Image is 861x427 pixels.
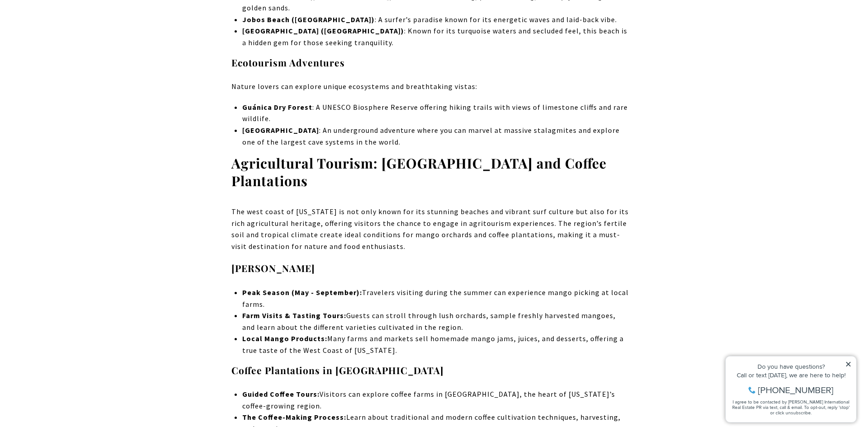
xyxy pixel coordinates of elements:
strong: The Coffee-Making Process: [242,413,346,422]
strong: Guided Coffee Tours: [242,389,320,399]
strong: Coffee Plantations in [GEOGRAPHIC_DATA] [231,364,444,376]
li: : A surfer’s paradise known for its energetic waves and laid-back vibe. [242,14,630,26]
strong: Jobos Beach ([GEOGRAPHIC_DATA]) [242,15,375,24]
strong: [GEOGRAPHIC_DATA] [242,126,319,135]
span: [PHONE_NUMBER] [37,42,113,52]
p: The west coast of [US_STATE] is not only known for its stunning beaches and vibrant surf culture ... [231,206,630,252]
li: Travelers visiting during the summer can experience mango picking at local farms. [242,287,630,310]
span: I agree to be contacted by [PERSON_NAME] International Real Estate PR via text, call & email. To ... [11,56,129,73]
strong: [PERSON_NAME] [231,262,315,274]
p: Nature lovers can explore unique ecosystems and breathtaking vistas: [231,81,630,93]
strong: Local Mango Products: [242,334,327,343]
strong: [GEOGRAPHIC_DATA] ([GEOGRAPHIC_DATA]) [242,26,404,35]
li: Visitors can explore coffee farms in [GEOGRAPHIC_DATA], the heart of [US_STATE]’s coffee-growing ... [242,389,630,412]
div: Call or text [DATE], we are here to help! [9,29,131,35]
li: Many farms and markets sell homemade mango jams, juices, and desserts, offering a true taste of t... [242,333,630,356]
li: : A UNESCO Biosphere Reserve offering hiking trails with views of limestone cliffs and rare wildl... [242,102,630,125]
strong: Ecotourism Adventures [231,56,345,69]
div: Do you have questions? [9,20,131,27]
li: : Known for its turquoise waters and secluded feel, this beach is a hidden gem for those seeking ... [242,25,630,48]
strong: Farm Visits & Tasting Tours: [242,311,346,320]
li: Guests can stroll through lush orchards, sample freshly harvested mangoes, and learn about the di... [242,310,630,333]
strong: Agricultural Tourism: [GEOGRAPHIC_DATA] and Coffee Plantations [231,154,607,190]
li: : An underground adventure where you can marvel at massive stalagmites and explore one of the lar... [242,125,630,148]
strong: Peak Season (May - September): [242,288,362,297]
strong: Guánica Dry Forest [242,103,312,112]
